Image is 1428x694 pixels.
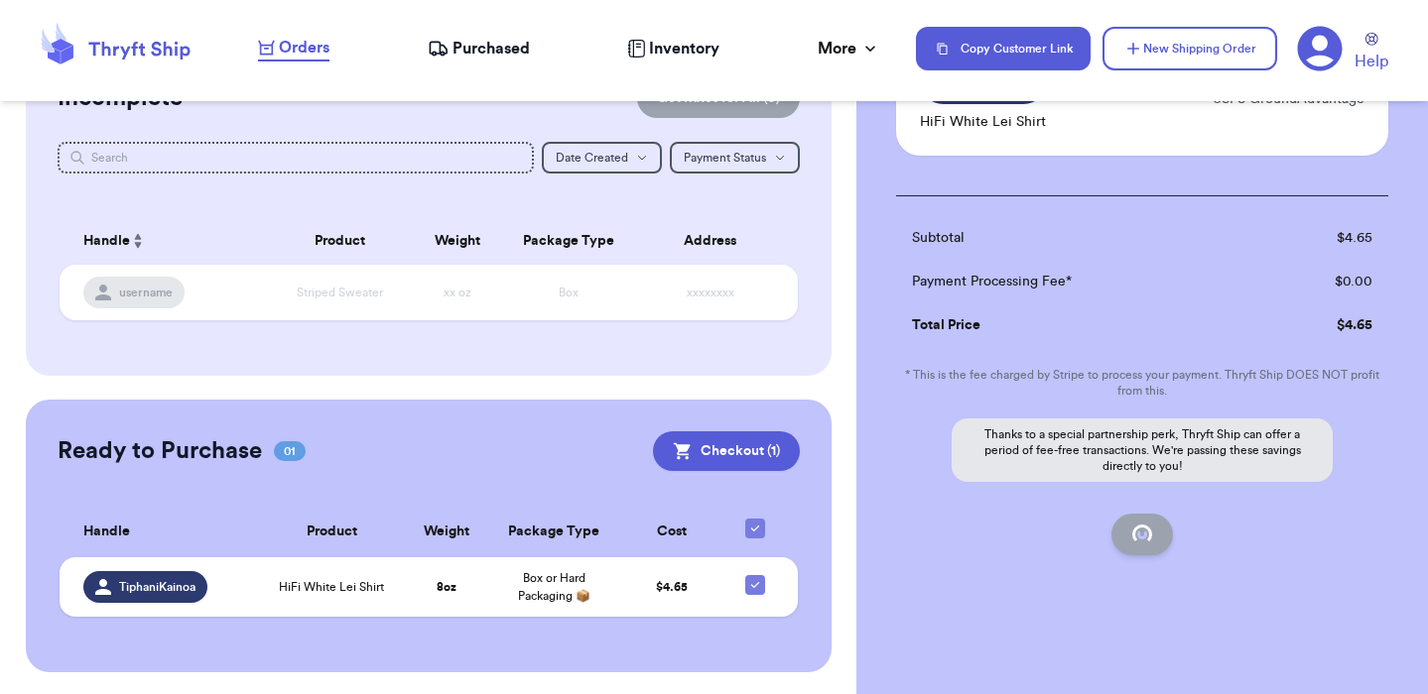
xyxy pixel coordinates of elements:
[559,287,579,298] span: Box
[687,287,734,298] span: xxxxxxxx
[556,152,628,164] span: Date Created
[274,441,306,461] span: 01
[542,142,662,173] button: Date Created
[279,579,384,595] span: HiFi White Lei Shirt
[1257,303,1388,347] td: $ 4.65
[1257,216,1388,260] td: $ 4.65
[684,152,766,164] span: Payment Status
[58,142,534,173] input: Search
[428,37,530,60] a: Purchased
[444,287,471,298] span: xx oz
[414,217,502,265] th: Weight
[1257,260,1388,303] td: $ 0.00
[453,37,530,60] span: Purchased
[489,507,618,557] th: Package Type
[653,431,800,471] button: Checkout (1)
[916,27,1091,70] button: Copy Customer Link
[952,418,1333,482] p: Thanks to a special partnership perk, Thryft Ship can offer a period of fee-free transactions. We...
[58,435,262,467] h2: Ready to Purchase
[1355,50,1388,73] span: Help
[130,229,146,253] button: Sort ascending
[119,579,195,595] span: TiphaniKainoa
[896,303,1257,347] td: Total Price
[297,287,383,298] span: Striped Sweater
[258,36,329,61] a: Orders
[437,581,456,593] strong: 8 oz
[920,112,1047,132] p: HiFi White Lei Shirt
[649,37,719,60] span: Inventory
[266,217,414,265] th: Product
[119,285,173,300] span: username
[260,507,403,557] th: Product
[502,217,635,265] th: Package Type
[279,36,329,59] span: Orders
[818,37,880,60] div: More
[670,142,800,173] button: Payment Status
[627,37,719,60] a: Inventory
[896,260,1257,303] td: Payment Processing Fee*
[1103,27,1277,70] button: New Shipping Order
[403,507,489,557] th: Weight
[83,231,130,252] span: Handle
[896,367,1388,399] p: * This is the fee charged by Stripe to process your payment. Thryft Ship DOES NOT profit from this.
[618,507,725,557] th: Cost
[635,217,798,265] th: Address
[656,581,688,593] span: $ 4.65
[896,216,1257,260] td: Subtotal
[518,572,590,602] span: Box or Hard Packaging 📦
[1355,33,1388,73] a: Help
[83,521,130,542] span: Handle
